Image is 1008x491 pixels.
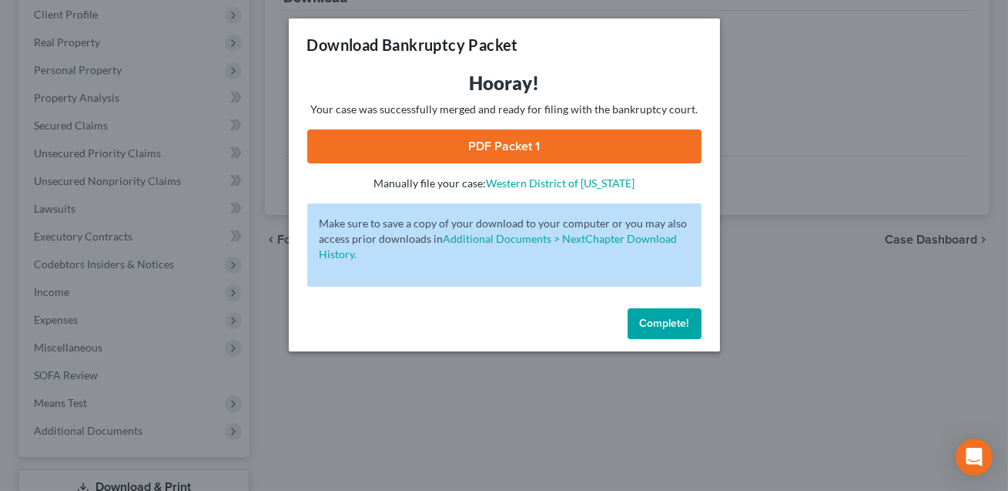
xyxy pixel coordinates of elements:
p: Make sure to save a copy of your download to your computer or you may also access prior downloads in [320,216,689,262]
a: Western District of [US_STATE] [486,177,635,190]
button: Complete! [628,308,702,339]
a: PDF Packet 1 [307,129,702,163]
p: Manually file your case: [307,176,702,191]
h3: Hooray! [307,71,702,96]
span: Complete! [640,317,689,330]
div: Open Intercom Messenger [956,439,993,476]
p: Your case was successfully merged and ready for filing with the bankruptcy court. [307,102,702,117]
h3: Download Bankruptcy Packet [307,34,518,55]
a: Additional Documents > NextChapter Download History. [320,232,678,261]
